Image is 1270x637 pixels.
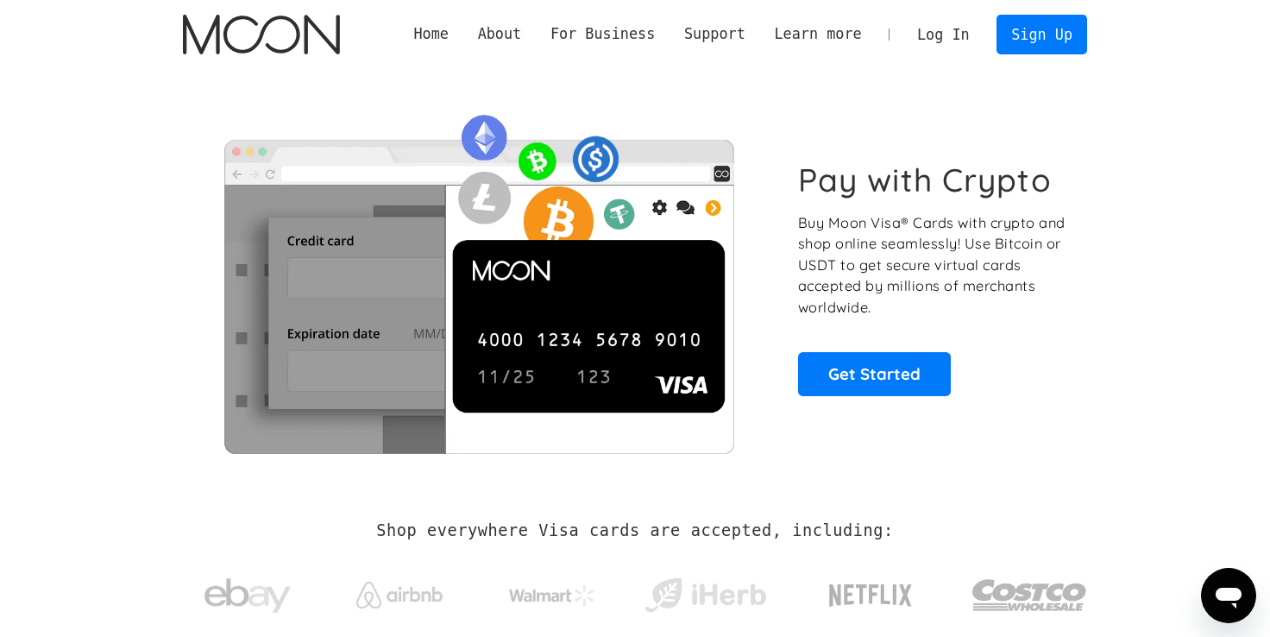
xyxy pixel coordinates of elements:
[641,556,770,627] a: iHerb
[536,23,670,45] div: For Business
[827,574,914,617] img: Netflix
[183,552,311,632] a: ebay
[641,573,770,618] img: iHerb
[183,103,774,453] img: Moon Cards let you spend your crypto anywhere Visa is accepted.
[902,16,984,54] a: Log In
[336,564,464,617] a: Airbnb
[509,585,595,606] img: Walmart
[684,23,745,45] div: Support
[183,15,339,54] img: Moon Logo
[798,352,951,395] a: Get Started
[798,161,1052,199] h1: Pay with Crypto
[356,582,443,609] img: Airbnb
[204,569,291,623] img: ebay
[798,212,1068,318] p: Buy Moon Visa® Cards with crypto and shop online seamlessly! Use Bitcoin or USDT to get secure vi...
[488,568,617,615] a: Walmart
[399,23,463,45] a: Home
[997,15,1086,54] a: Sign Up
[774,23,861,45] div: Learn more
[463,23,536,45] div: About
[478,23,522,45] div: About
[550,23,655,45] div: For Business
[1201,568,1256,623] iframe: Button to launch messaging window
[760,23,877,45] div: Learn more
[794,557,948,626] a: Netflix
[670,23,759,45] div: Support
[971,563,1087,628] img: Costco
[971,546,1087,636] a: Costco
[183,15,339,54] a: home
[376,521,893,540] h2: Shop everywhere Visa cards are accepted, including:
